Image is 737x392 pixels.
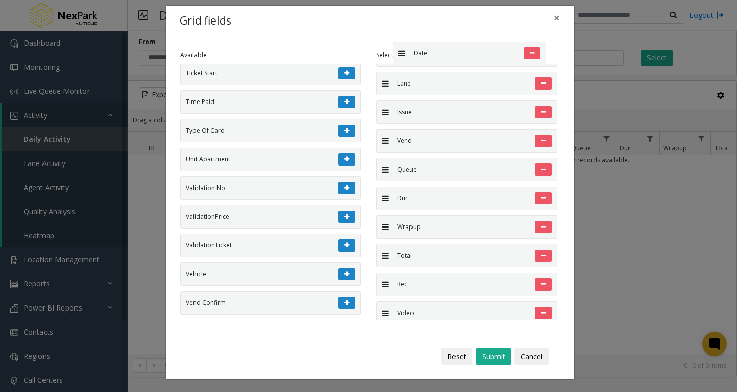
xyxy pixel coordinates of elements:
li: Queue [376,158,557,181]
li: Unit Apartment [180,148,361,171]
li: Ticket Start [180,61,361,85]
li: Total [376,244,557,267]
li: Date [393,42,546,65]
li: ValidationTicket [180,234,361,257]
label: Selected [376,51,401,60]
li: Vend Confirm [180,291,361,315]
li: Vehicle [180,262,361,286]
li: Wrapup [376,215,557,239]
li: Video [376,301,557,325]
li: Time Paid [180,90,361,114]
li: Issue [376,100,557,124]
button: Submit [476,348,511,365]
li: Validation No. [180,176,361,200]
li: ValidationPrice [180,205,361,229]
label: Available [180,51,207,60]
button: Reset [441,348,472,365]
li: Type Of Card [180,119,361,142]
button: Cancel [514,348,549,365]
li: Rec. [376,273,557,296]
li: Vend [376,129,557,153]
li: Lane [376,72,557,95]
li: Dur [376,187,557,210]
